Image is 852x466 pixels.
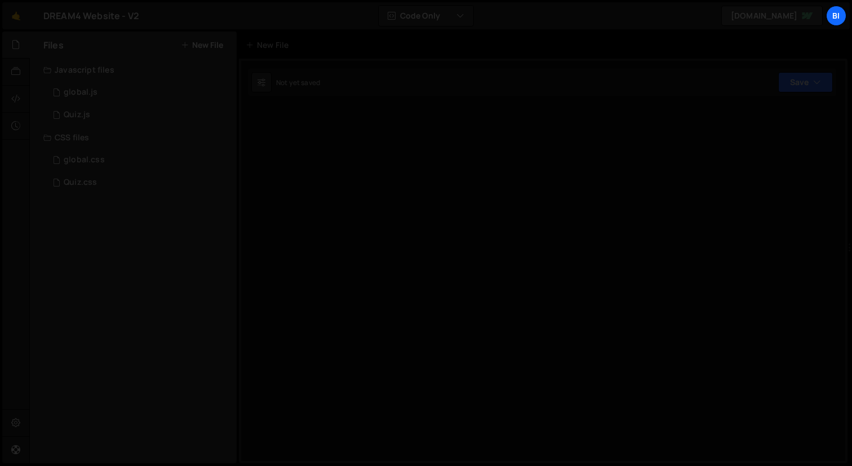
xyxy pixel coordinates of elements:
[64,87,97,97] div: global.js
[43,171,237,194] div: 17250/47890.css
[778,72,833,92] button: Save
[43,9,139,23] div: DREAM4 Website - V2
[30,59,237,81] div: Javascript files
[64,110,90,120] div: Quiz.js
[64,177,97,188] div: Quiz.css
[276,78,320,87] div: Not yet saved
[246,39,293,51] div: New File
[2,2,30,29] a: 🤙
[379,6,473,26] button: Code Only
[30,126,237,149] div: CSS files
[43,39,64,51] h2: Files
[721,6,823,26] a: [DOMAIN_NAME]
[43,149,237,171] div: 17250/47735.css
[43,81,237,104] div: 17250/47734.js
[64,155,105,165] div: global.css
[181,41,223,50] button: New File
[43,104,237,126] div: 17250/47889.js
[826,6,846,26] a: Bi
